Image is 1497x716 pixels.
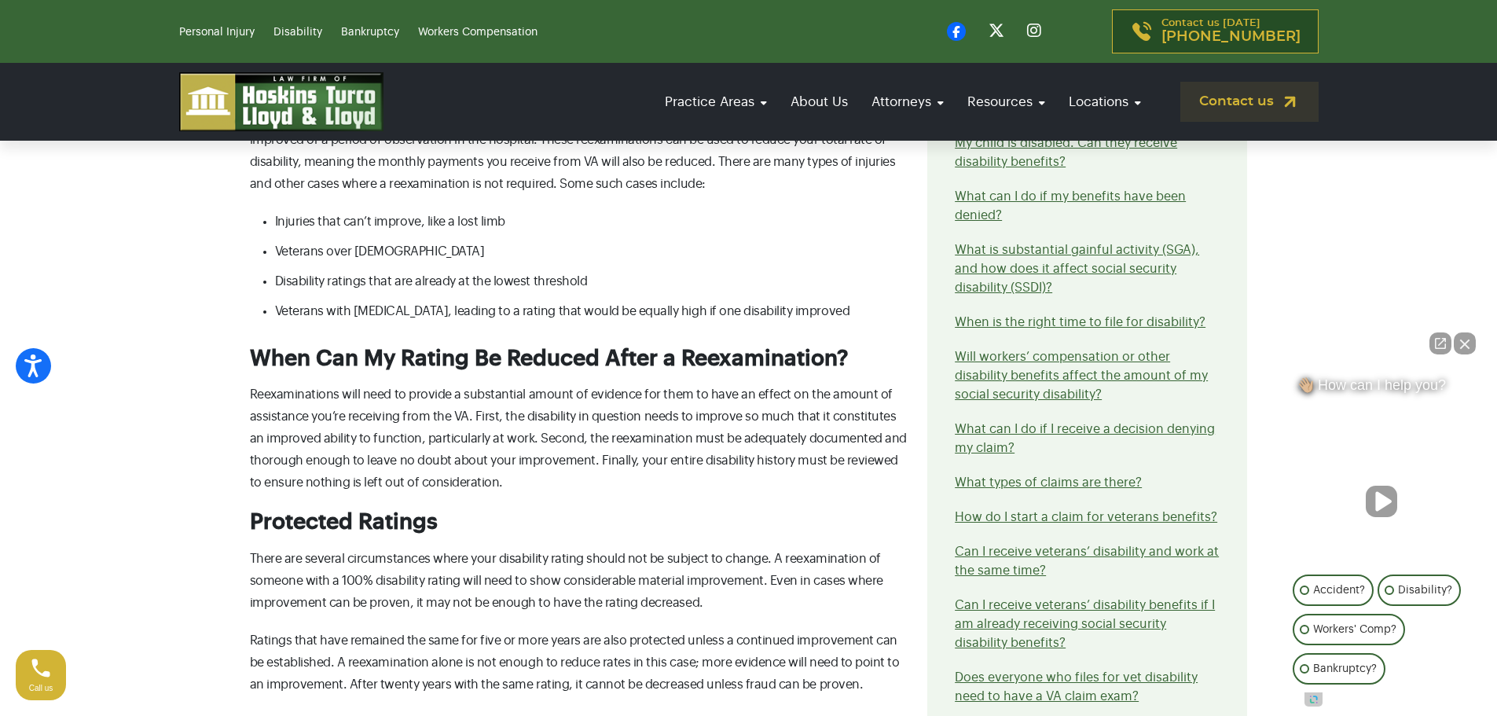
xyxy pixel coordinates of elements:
[955,599,1215,649] a: Can I receive veterans’ disability benefits if I am already receiving social security disability ...
[275,211,909,233] li: Injuries that can’t improve, like a lost limb
[273,27,322,38] a: Disability
[1454,332,1476,354] button: Close Intaker Chat Widget
[1366,486,1397,517] button: Unmute video
[341,27,399,38] a: Bankruptcy
[250,346,909,373] h3: When Can My Rating Be Reduced After a Reexamination?
[955,190,1186,222] a: What can I do if my benefits have been denied?
[418,27,538,38] a: Workers Compensation
[955,511,1217,523] a: How do I start a claim for veterans benefits?
[955,423,1215,454] a: What can I do if I receive a decision denying my claim?
[1313,659,1377,678] p: Bankruptcy?
[275,241,909,263] li: Veterans over [DEMOGRAPHIC_DATA]
[1161,18,1301,45] p: Contact us [DATE]
[955,545,1219,577] a: Can I receive veterans’ disability and work at the same time?
[1061,79,1149,124] a: Locations
[1313,620,1396,639] p: Workers' Comp?
[1313,581,1365,600] p: Accident?
[1112,9,1319,53] a: Contact us [DATE][PHONE_NUMBER]
[1161,29,1301,45] span: [PHONE_NUMBER]
[29,684,53,692] span: Call us
[250,509,909,536] h3: Protected Ratings
[657,79,775,124] a: Practice Areas
[179,72,383,131] img: logo
[955,244,1199,294] a: What is substantial gainful activity (SGA), and how does it affect social security disability (SS...
[1180,82,1319,122] a: Contact us
[955,351,1208,401] a: Will workers’ compensation or other disability benefits affect the amount of my social security d...
[179,27,255,38] a: Personal Injury
[250,548,909,614] p: There are several circumstances where your disability rating should not be subject to change. A r...
[955,476,1142,489] a: What types of claims are there?
[1289,376,1473,402] div: 👋🏼 How can I help you?
[250,384,909,494] p: Reexaminations will need to provide a substantial amount of evidence for them to have an effect o...
[783,79,856,124] a: About Us
[1429,332,1451,354] a: Open direct chat
[955,316,1205,329] a: When is the right time to file for disability?
[275,300,909,322] li: Veterans with [MEDICAL_DATA], leading to a rating that would be equally high if one disability im...
[1304,692,1323,707] a: Open intaker chat
[250,630,909,696] p: Ratings that have remained the same for five or more years are also protected unless a continued ...
[1398,581,1452,600] p: Disability?
[275,270,909,292] li: Disability ratings that are already at the lowest threshold
[959,79,1053,124] a: Resources
[955,671,1198,703] a: Does everyone who files for vet disability need to have a VA claim exam?
[864,79,952,124] a: Attorneys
